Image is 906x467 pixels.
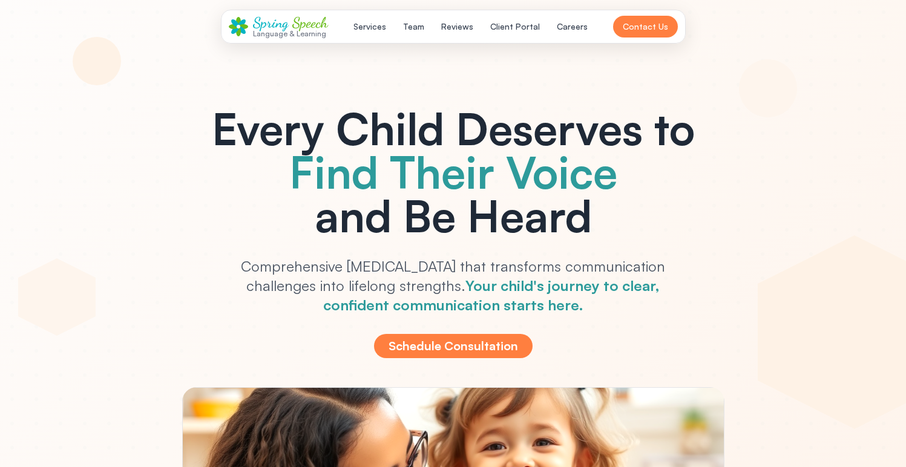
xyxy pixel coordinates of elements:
[613,16,678,38] button: Contact Us
[221,256,686,315] p: Comprehensive [MEDICAL_DATA] that transforms communication challenges into lifelong strengths.
[182,106,724,237] h1: Every Child Deserves to and Be Heard
[550,16,595,38] button: Careers
[434,16,481,38] button: Reviews
[253,30,328,38] div: Language & Learning
[483,16,547,38] button: Client Portal
[253,14,289,31] span: Spring
[323,276,660,314] span: Your child's journey to clear, confident communication starts here.
[346,16,393,38] button: Services
[292,14,328,31] span: Speech
[396,16,432,38] button: Team
[374,334,533,358] button: Schedule Consultation
[289,145,617,199] span: Find Their Voice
